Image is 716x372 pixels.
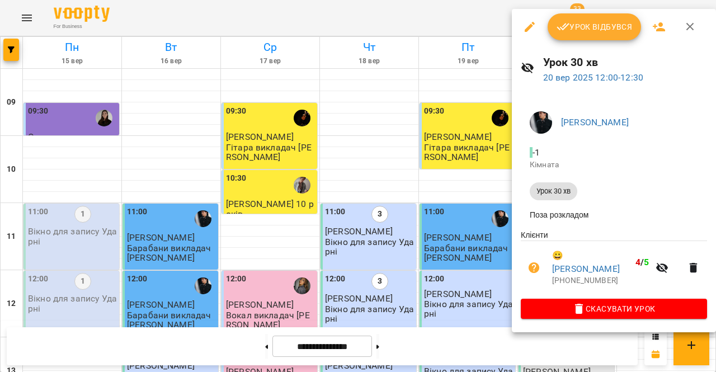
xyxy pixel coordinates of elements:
[635,257,649,267] b: /
[530,186,577,196] span: Урок 30 хв
[543,72,643,83] a: 20 вер 2025 12:00-12:30
[543,54,707,71] h6: Урок 30 хв
[530,111,552,134] img: a14e383c6533acd67d1f44664bd07f9a.jpg
[521,205,707,225] li: Поза розкладом
[521,229,707,299] ul: Клієнти
[530,147,542,158] span: - 1
[530,302,698,316] span: Скасувати Урок
[644,257,649,267] span: 5
[530,159,698,171] p: Кімната
[521,299,707,319] button: Скасувати Урок
[561,117,629,128] a: [PERSON_NAME]
[521,255,548,281] button: Візит ще не сплачено. Додати оплату?
[552,275,649,286] p: [PHONE_NUMBER]
[548,13,642,40] button: Урок відбувся
[635,257,640,267] span: 4
[557,20,633,34] span: Урок відбувся
[552,249,631,275] a: 😀 [PERSON_NAME]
